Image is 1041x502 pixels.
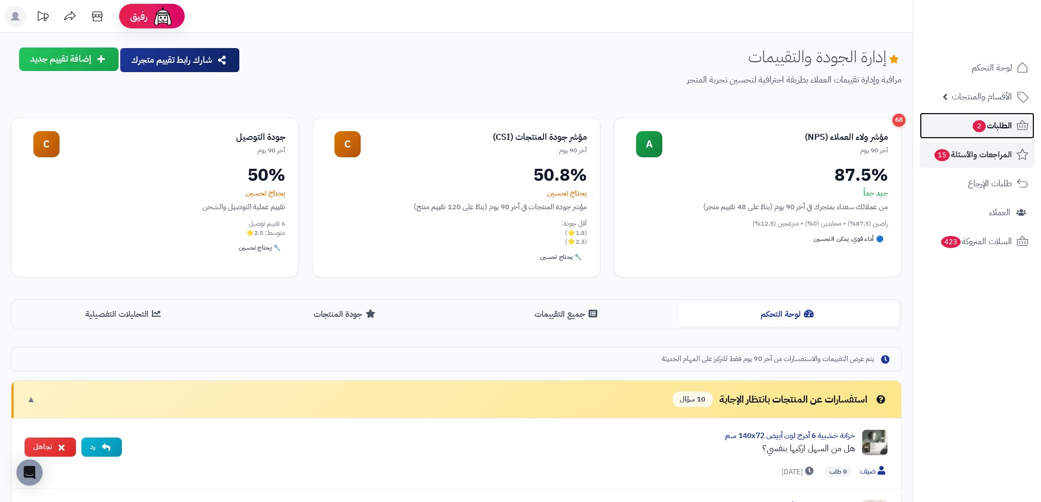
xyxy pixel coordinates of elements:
[25,166,285,184] div: 50%
[326,219,586,246] div: أقل جودة: (1.8⭐) (2.3⭐)
[892,114,905,127] div: 68
[940,235,961,248] span: 423
[989,205,1010,220] span: العملاء
[152,5,174,27] img: ai-face.png
[627,166,888,184] div: 87.5%
[326,188,586,199] div: يحتاج تحسين
[627,188,888,199] div: جيد جداً
[933,147,1012,162] span: المراجعات والأسئلة
[673,392,713,407] span: 10 سؤال
[130,10,148,23] span: رفيق
[860,466,888,477] span: ضيف
[19,48,119,71] button: إضافة تقييم جديد
[920,199,1034,226] a: العملاء
[662,146,888,155] div: آخر 90 يوم
[662,354,874,364] span: يتم عرض التقييمات والاستفسارات من آخر 90 يوم فقط للتركيز على المهام الحديثة
[967,8,1031,31] img: logo-2.png
[920,113,1034,139] a: الطلبات2
[673,392,888,407] div: استفسارات عن المنتجات بانتظار الإجابة
[825,466,851,477] span: 0 طلب
[16,459,43,486] div: Open Intercom Messenger
[536,251,586,264] div: 🔧 يحتاج تحسين
[60,131,285,144] div: جودة التوصيل
[131,442,855,455] div: هل من السهل اركبها بنفسي؟
[27,393,36,406] span: ▼
[920,228,1034,255] a: السلات المتروكة423
[25,219,285,238] div: 6 تقييم توصيل متوسط: 2.5⭐
[809,233,888,246] div: 🔵 أداء قوي، يمكن التحسين
[361,131,586,144] div: مؤشر جودة المنتجات (CSI)
[60,146,285,155] div: آخر 90 يوم
[627,201,888,212] div: من عملائك سعداء بمتجرك في آخر 90 يوم (بناءً على 48 تقييم متجر)
[326,201,586,212] div: مؤشر جودة المنتجات في آخر 90 يوم (بناءً على 120 تقييم منتج)
[14,302,235,327] button: التحليلات التفصيلية
[235,302,456,327] button: جودة المنتجات
[725,430,855,441] a: خزانة خشبية 6 أدرج لون أبيض 140x72 سم
[81,438,122,457] button: رد
[972,120,986,132] span: 2
[361,146,586,155] div: آخر 90 يوم
[968,176,1012,191] span: طلبات الإرجاع
[25,201,285,212] div: تقييم عملية التوصيل والشحن
[934,149,950,161] span: 15
[940,234,1012,249] span: السلات المتروكة
[636,131,662,157] div: A
[627,219,888,228] div: راضين (87.5%) • محايدين (0%) • منزعجين (12.5%)
[662,131,888,144] div: مؤشر ولاء العملاء (NPS)
[862,429,888,456] img: Product
[920,141,1034,168] a: المراجعات والأسئلة15
[781,466,816,477] span: [DATE]
[334,131,361,157] div: C
[33,131,60,157] div: C
[748,48,902,66] h1: إدارة الجودة والتقييمات
[920,55,1034,81] a: لوحة التحكم
[120,48,239,72] button: شارك رابط تقييم متجرك
[234,241,285,255] div: 🔧 يحتاج تحسين
[25,438,76,457] button: تجاهل
[920,170,1034,197] a: طلبات الإرجاع
[972,60,1012,75] span: لوحة التحكم
[456,302,678,327] button: جميع التقييمات
[29,5,56,30] a: تحديثات المنصة
[952,89,1012,104] span: الأقسام والمنتجات
[326,166,586,184] div: 50.8%
[249,74,902,86] p: مراقبة وإدارة تقييمات العملاء بطريقة احترافية لتحسين تجربة المتجر
[678,302,899,327] button: لوحة التحكم
[25,188,285,199] div: يحتاج تحسين
[972,118,1012,133] span: الطلبات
